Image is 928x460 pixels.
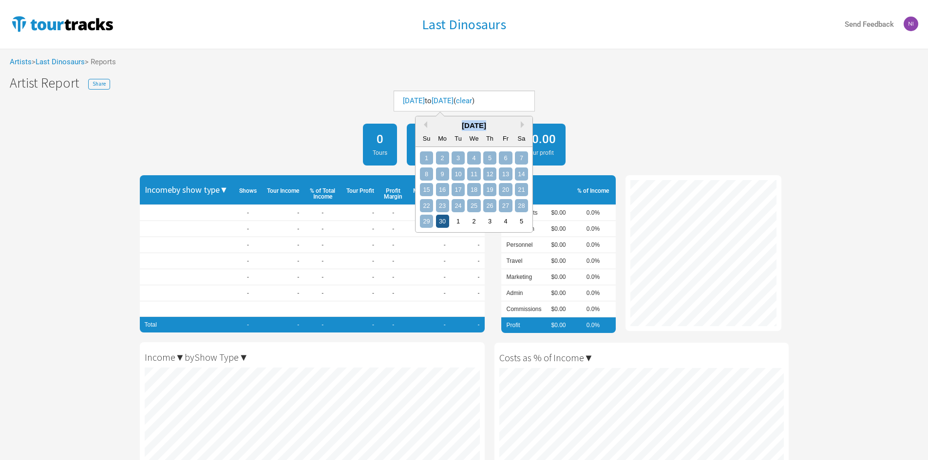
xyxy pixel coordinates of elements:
[467,215,480,228] div: Choose Wednesday, July 2nd, 2025
[451,253,485,269] td: -
[420,215,433,228] div: Choose Sunday, June 29th, 2025
[408,269,451,285] td: -
[392,225,394,232] span: -
[571,253,616,269] td: 0.0%
[584,351,594,364] span: ▼
[432,96,454,105] a: [DATE]
[234,253,262,269] td: -
[452,215,465,228] div: Choose Tuesday, July 1st, 2025
[408,316,451,332] td: -
[234,237,262,253] td: -
[425,96,432,106] span: to
[420,132,433,145] div: Su
[262,221,304,237] td: -
[499,183,512,196] div: Choose Friday, June 20th, 2025
[483,183,496,196] div: Choose Thursday, June 19th, 2025
[304,285,341,301] td: -
[93,80,106,87] span: Share
[262,175,304,205] th: Tour Income
[262,285,304,301] td: -
[501,269,546,285] td: Marketing
[499,215,512,228] div: Choose Friday, July 4th, 2025
[452,167,465,181] div: Choose Tuesday, June 10th, 2025
[416,120,532,131] div: [DATE]
[546,237,570,253] td: $0.00
[525,150,556,156] div: Tour profit
[304,253,341,269] td: -
[467,132,480,145] div: We
[452,151,465,165] div: Choose Tuesday, June 3rd, 2025
[10,14,115,34] img: TourTracks
[483,199,496,212] div: Choose Thursday, June 26th, 2025
[571,317,616,333] td: 0.0%
[499,351,584,364] span: Costs as % of Income
[239,351,248,363] span: ▼
[373,133,387,145] div: 0
[546,269,570,285] td: $0.00
[501,237,546,253] td: Personnel
[452,199,465,212] div: Choose Tuesday, June 24th, 2025
[304,237,341,253] td: -
[234,175,262,205] th: Shows
[234,204,262,221] td: -
[145,352,480,363] h2: Income by Show Type
[467,183,480,196] div: Choose Wednesday, June 18th, 2025
[372,225,374,232] span: -
[304,269,341,285] td: -
[436,215,449,228] div: Choose Monday, June 30th, 2025
[436,167,449,181] div: Choose Monday, June 9th, 2025
[456,96,472,105] a: clear
[408,237,451,253] td: -
[501,301,546,317] td: Commissions
[140,316,234,332] td: Total
[521,121,528,128] button: Next Month
[420,167,433,181] div: Choose Sunday, June 8th, 2025
[452,132,465,145] div: Tu
[420,199,433,212] div: Choose Sunday, June 22nd, 2025
[10,75,928,91] h1: Artist Report
[454,96,474,106] div: ( )
[408,204,451,221] td: -
[372,274,374,280] span: -
[845,20,894,29] strong: Send Feedback
[483,151,496,165] div: Choose Thursday, June 5th, 2025
[392,209,394,216] span: -
[85,58,116,66] span: > Reports
[304,204,341,221] td: -
[451,269,485,285] td: -
[234,221,262,237] td: -
[501,317,546,333] td: Profit
[145,185,229,195] h3: Income by show type
[304,316,341,332] td: -
[525,133,556,145] div: $0.00
[10,57,32,66] a: Artists
[262,204,304,221] td: -
[88,79,110,90] button: Share
[262,269,304,285] td: -
[418,150,529,229] div: month 2025-06
[420,121,427,128] button: Previous Month
[373,150,387,156] div: Tours
[515,215,528,228] div: Choose Saturday, July 5th, 2025
[546,301,570,317] td: $0.00
[571,204,616,221] td: 0.0%
[499,132,512,145] div: Fr
[515,167,528,181] div: Choose Saturday, June 14th, 2025
[408,285,451,301] td: -
[436,183,449,196] div: Choose Monday, June 16th, 2025
[904,17,918,31] img: Nicolas
[571,221,616,237] td: 0.0%
[546,253,570,269] td: $0.00
[436,151,449,165] div: Choose Monday, June 2nd, 2025
[571,285,616,301] td: 0.0%
[499,199,512,212] div: Choose Friday, June 27th, 2025
[372,258,374,264] span: -
[467,199,480,212] div: Choose Wednesday, June 25th, 2025
[392,290,394,296] span: -
[501,285,546,301] td: Admin
[546,285,570,301] td: $0.00
[571,175,616,204] th: % of Income
[372,241,374,248] span: -
[392,321,394,328] span: -
[501,253,546,269] td: Travel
